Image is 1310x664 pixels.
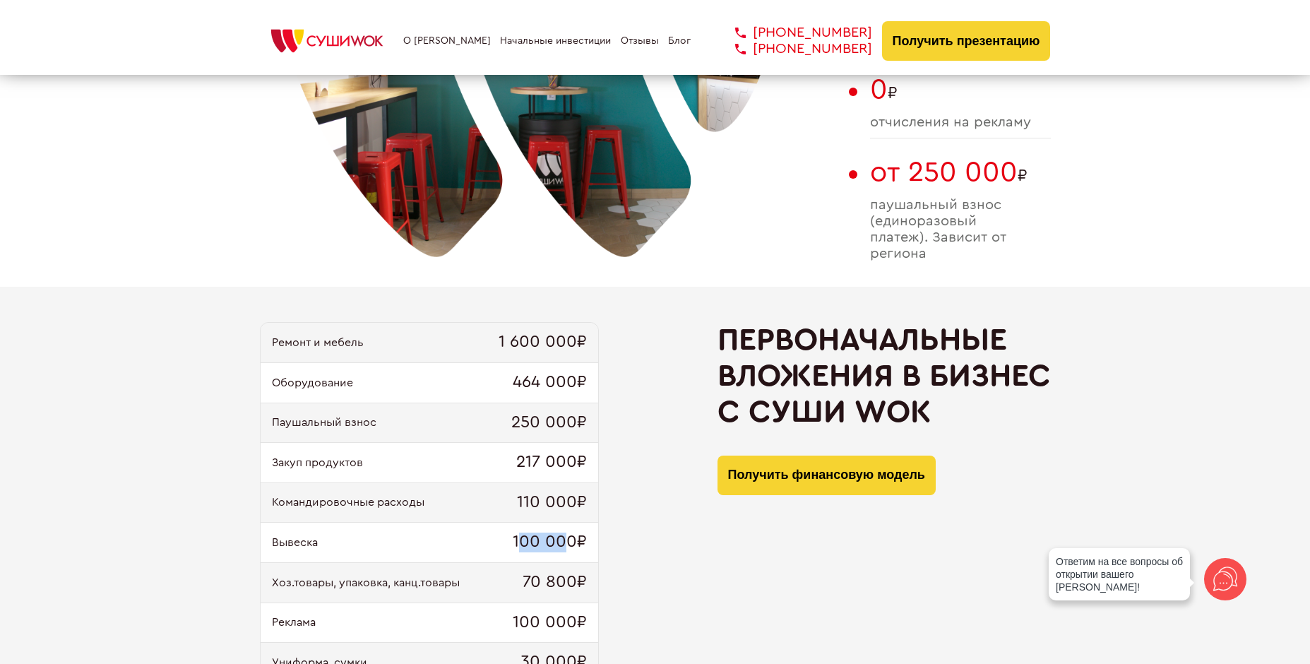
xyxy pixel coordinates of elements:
span: ₽ [870,73,1051,106]
button: Получить финансовую модель [717,456,936,495]
span: Оборудование [272,377,353,389]
span: Паушальный взнос [272,416,376,429]
div: Ответим на все вопросы об открытии вашего [PERSON_NAME]! [1049,548,1190,600]
span: ₽ [870,156,1051,189]
span: 100 000₽ [513,533,587,552]
span: Реклама [272,616,316,629]
span: Закуп продуктов [272,456,363,469]
a: Отзывы [621,35,659,47]
span: 464 000₽ [513,373,587,393]
a: Блог [668,35,691,47]
a: О [PERSON_NAME] [403,35,491,47]
span: 0 [870,76,888,104]
button: Получить презентацию [882,21,1051,61]
span: отчисления на рекламу [870,114,1051,131]
h2: Первоначальные вложения в бизнес с Суши Wok [717,322,1051,429]
a: [PHONE_NUMBER] [714,25,872,41]
span: Ремонт и мебель [272,336,364,349]
span: 217 000₽ [516,453,587,473]
img: СУШИWOK [260,25,394,57]
span: Хоз.товары, упаковка, канц.товары [272,576,460,589]
a: Начальные инвестиции [500,35,611,47]
a: [PHONE_NUMBER] [714,41,872,57]
span: 100 000₽ [513,613,587,633]
span: 110 000₽ [517,493,587,513]
span: Командировочные расходы [272,496,424,509]
span: Вывеска [272,536,318,549]
span: 70 800₽ [523,573,587,593]
span: 1 600 000₽ [499,333,587,352]
span: от 250 000 [870,158,1018,186]
span: 250 000₽ [511,413,587,433]
span: паушальный взнос (единоразовый платеж). Зависит от региона [870,197,1051,262]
